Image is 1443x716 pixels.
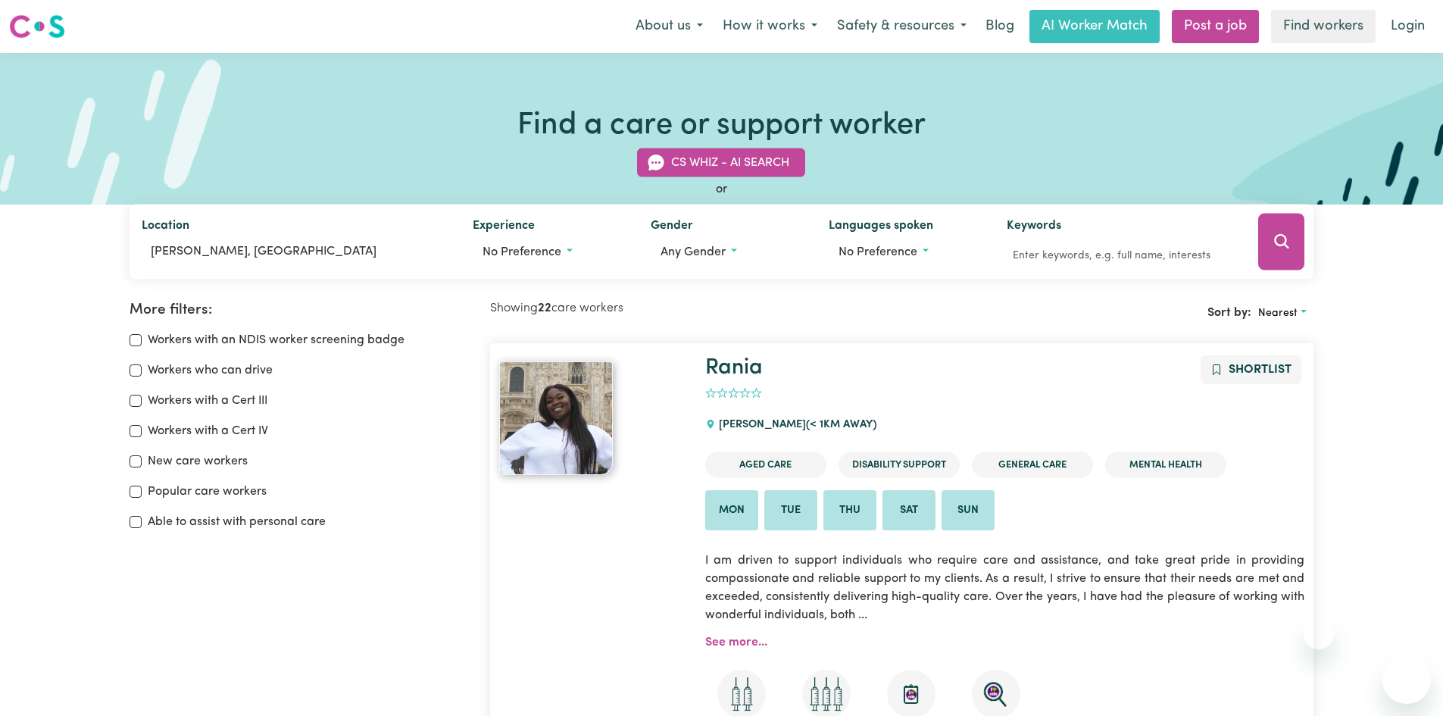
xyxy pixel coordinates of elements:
[1258,214,1304,270] button: Search
[9,13,65,40] img: Careseekers logo
[1172,10,1259,43] a: Post a job
[972,452,1093,478] li: General Care
[473,217,535,238] label: Experience
[142,217,189,238] label: Location
[142,238,449,265] input: Enter a suburb
[483,246,561,258] span: No preference
[130,180,1314,199] div: or
[829,217,933,238] label: Languages spoken
[705,357,763,379] a: Rania
[637,149,805,177] button: CS Whiz - AI Search
[839,246,917,258] span: No preference
[705,385,762,402] div: add rating by typing an integer from 0 to 5 or pressing arrow keys
[148,422,268,440] label: Workers with a Cert IV
[827,11,976,42] button: Safety & resources
[499,361,613,475] img: View Rania 's profile
[705,490,758,531] li: Available on Mon
[148,392,267,410] label: Workers with a Cert III
[626,11,713,42] button: About us
[713,11,827,42] button: How it works
[9,9,65,44] a: Careseekers logo
[1271,10,1376,43] a: Find workers
[839,452,960,478] li: Disability Support
[499,361,687,475] a: Rania
[976,10,1023,43] a: Blog
[705,405,885,446] div: [PERSON_NAME]
[1229,364,1292,376] span: Shortlist
[942,490,995,531] li: Available on Sun
[148,331,404,349] label: Workers with an NDIS worker screening badge
[764,490,817,531] li: Available on Tue
[705,542,1304,633] p: I am driven to support individuals who require care and assistance, and take great pride in provi...
[882,490,935,531] li: Available on Sat
[1105,452,1226,478] li: Mental Health
[661,246,726,258] span: Any gender
[806,419,876,430] span: (< 1km away)
[1251,302,1313,325] button: Sort search results
[705,636,767,649] a: See more...
[473,238,626,267] button: Worker experience options
[705,452,826,478] li: Aged Care
[1258,308,1298,319] span: Nearest
[1007,244,1237,267] input: Enter keywords, e.g. full name, interests
[1007,217,1061,238] label: Keywords
[829,238,982,267] button: Worker language preferences
[1382,10,1434,43] a: Login
[490,302,902,316] h2: Showing care workers
[148,513,326,531] label: Able to assist with personal care
[651,217,693,238] label: Gender
[148,361,273,380] label: Workers who can drive
[651,238,804,267] button: Worker gender preference
[517,108,926,144] h1: Find a care or support worker
[1029,10,1160,43] a: AI Worker Match
[823,490,876,531] li: Available on Thu
[1382,655,1431,704] iframe: Button to launch messaging window
[148,452,248,471] label: New care workers
[538,302,551,314] b: 22
[130,302,472,319] h2: More filters:
[1201,355,1301,384] button: Add to shortlist
[1304,619,1334,649] iframe: Close message
[1207,307,1251,319] span: Sort by:
[148,483,267,501] label: Popular care workers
